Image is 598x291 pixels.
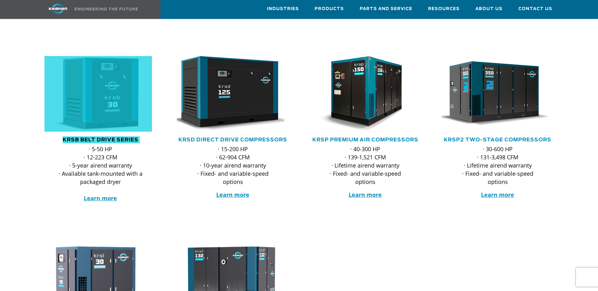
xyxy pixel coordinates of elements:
img: krsp150 [305,56,417,132]
a: KRSB Belt Drive Series [63,137,138,142]
div: krsp150 [309,56,421,132]
a: KRSD Direct Drive Compressors [178,137,287,142]
a: About Us [475,0,502,17]
img: krsb30 [40,56,152,132]
a: Learn more [349,191,382,198]
a: Learn more [216,191,249,198]
div: krsp350 [442,56,554,132]
img: Engineering the future [75,8,138,10]
a: Industries [267,0,299,17]
p: · 15-200 HP · 62-904 CFM · 10-year airend warranty · Fixed- and variable-speed options [189,145,276,186]
a: Resources [428,0,460,17]
span: Industries [267,5,299,13]
span: Resources [428,5,460,13]
span: Contact Us [518,5,552,13]
a: Learn more [84,194,117,202]
img: krsd125 [172,56,284,132]
span: Parts and Service [360,5,412,13]
p: · 5-50 HP · 12-223 CFM · 5-year airend warranty · Available tank-mounted with a packaged dryer [57,145,144,202]
a: KRSP Premium Air Compressors [312,137,418,142]
a: Learn more [481,191,514,198]
span: Products [315,5,344,13]
p: · 40-300 HP · 139-1,521 CFM · Lifetime airend warranty · Fixed- and variable-speed options [322,145,409,186]
p: · 30-600 HP · 131-3,498 CFM · Lifetime airend warranty · Fixed- and variable-speed options [454,145,541,186]
a: KRSP2 Two-Stage Compressors [444,137,551,142]
a: Products [315,0,344,17]
span: About Us [475,5,502,13]
img: kaishan logo [34,3,82,14]
div: krsb30 [44,56,157,132]
div: krsd125 [177,56,289,132]
a: Contact Us [518,0,552,17]
img: krsp350 [437,56,549,132]
a: Parts and Service [360,0,412,17]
